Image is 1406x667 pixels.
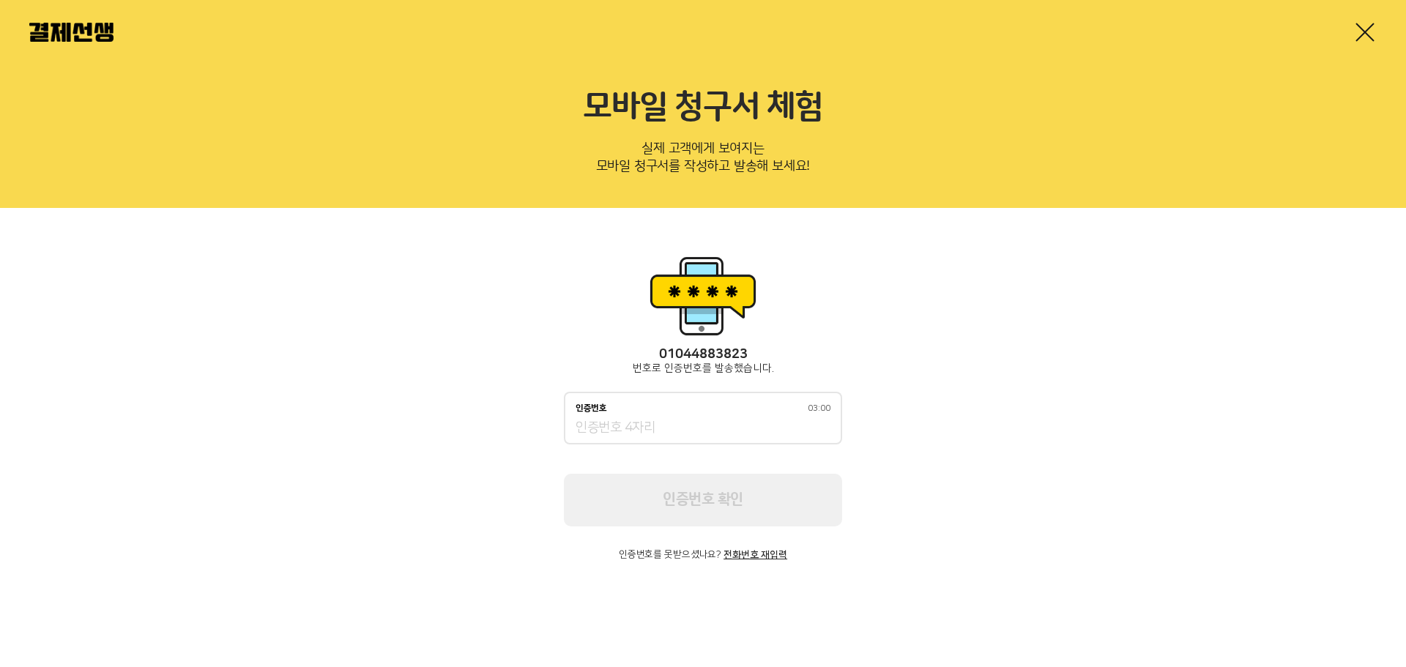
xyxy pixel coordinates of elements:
[564,474,842,526] button: 인증번호 확인
[29,88,1377,127] h2: 모바일 청구서 체험
[644,252,762,340] img: 휴대폰인증 이미지
[564,347,842,362] p: 01044883823
[724,550,787,560] button: 전화번호 재입력
[564,550,842,560] p: 인증번호를 못받으셨나요?
[576,420,830,437] input: 인증번호03:00
[29,136,1377,185] p: 실제 고객에게 보여지는 모바일 청구서를 작성하고 발송해 보세요!
[29,23,114,42] img: 결제선생
[564,362,842,374] p: 번호로 인증번호를 발송했습니다.
[576,403,607,414] p: 인증번호
[808,404,830,413] span: 03:00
